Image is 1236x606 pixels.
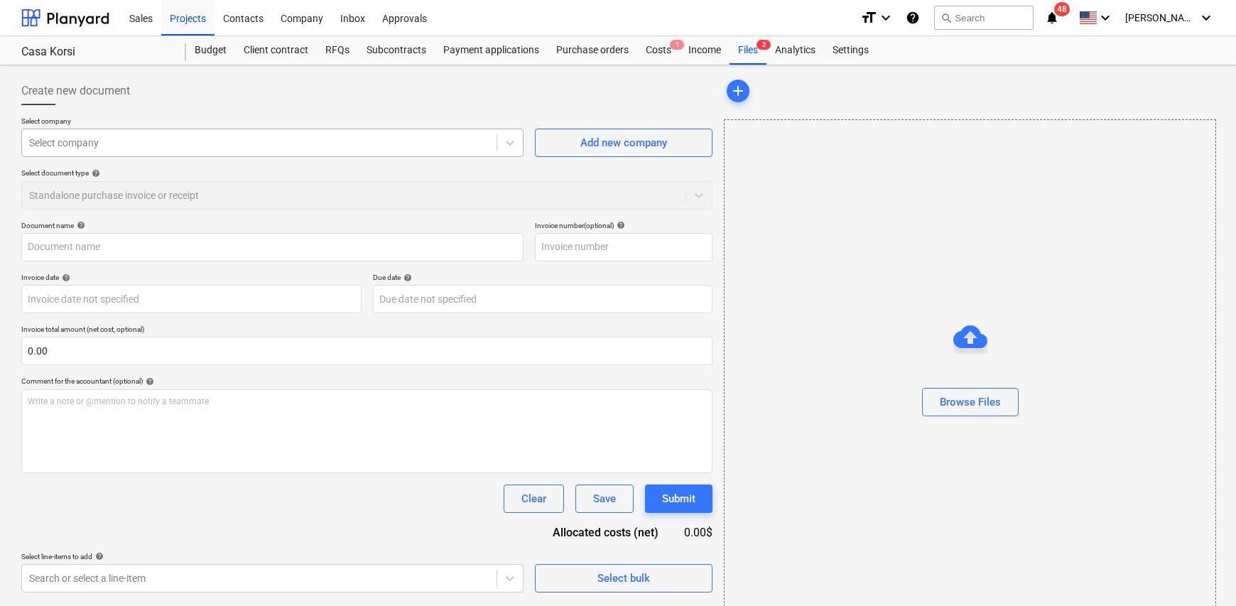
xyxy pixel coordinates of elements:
[21,117,524,129] p: Select company
[186,36,235,65] a: Budget
[21,233,524,261] input: Document name
[435,36,548,65] a: Payment applications
[521,489,546,508] div: Clear
[21,82,130,99] span: Create new document
[21,168,712,178] div: Select document type
[575,485,634,513] button: Save
[59,274,70,282] span: help
[1165,538,1236,606] iframe: Chat Widget
[1165,538,1236,606] div: Widget de chat
[535,564,712,593] button: Select bulk
[235,36,317,65] a: Client contract
[645,485,712,513] button: Submit
[662,489,695,508] div: Submit
[766,36,824,65] a: Analytics
[614,221,625,229] span: help
[597,569,650,588] div: Select bulk
[1125,12,1196,23] span: [PERSON_NAME]
[824,36,877,65] a: Settings
[934,6,1034,30] button: Search
[21,45,169,60] div: Casa Korsi
[730,82,747,99] span: add
[373,273,713,282] div: Due date
[358,36,435,65] a: Subcontracts
[906,9,920,26] i: Knowledge base
[1045,9,1059,26] i: notifications
[89,169,100,178] span: help
[730,36,766,65] a: Files2
[143,377,154,386] span: help
[528,524,681,541] div: Allocated costs (net)
[21,377,712,386] div: Comment for the accountant (optional)
[1054,2,1070,16] span: 48
[637,36,680,65] div: Costs
[21,337,712,365] input: Invoice total amount (net cost, optional)
[74,221,85,229] span: help
[1097,9,1114,26] i: keyboard_arrow_down
[637,36,680,65] a: Costs1
[940,12,952,23] span: search
[21,552,524,561] div: Select line-items to add
[877,9,894,26] i: keyboard_arrow_down
[401,274,412,282] span: help
[317,36,358,65] a: RFQs
[940,393,1001,411] div: Browse Files
[922,388,1019,416] button: Browse Files
[535,129,712,157] button: Add new company
[373,285,713,313] input: Due date not specified
[860,9,877,26] i: format_size
[21,273,362,282] div: Invoice date
[548,36,637,65] a: Purchase orders
[580,134,667,152] div: Add new company
[757,40,771,50] span: 2
[593,489,616,508] div: Save
[21,221,524,230] div: Document name
[535,221,712,230] div: Invoice number (optional)
[21,285,362,313] input: Invoice date not specified
[92,552,104,561] span: help
[504,485,564,513] button: Clear
[21,325,712,337] p: Invoice total amount (net cost, optional)
[535,233,712,261] input: Invoice number
[730,36,766,65] div: Files
[680,36,730,65] a: Income
[681,524,712,541] div: 0.00$
[1198,9,1215,26] i: keyboard_arrow_down
[670,40,684,50] span: 1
